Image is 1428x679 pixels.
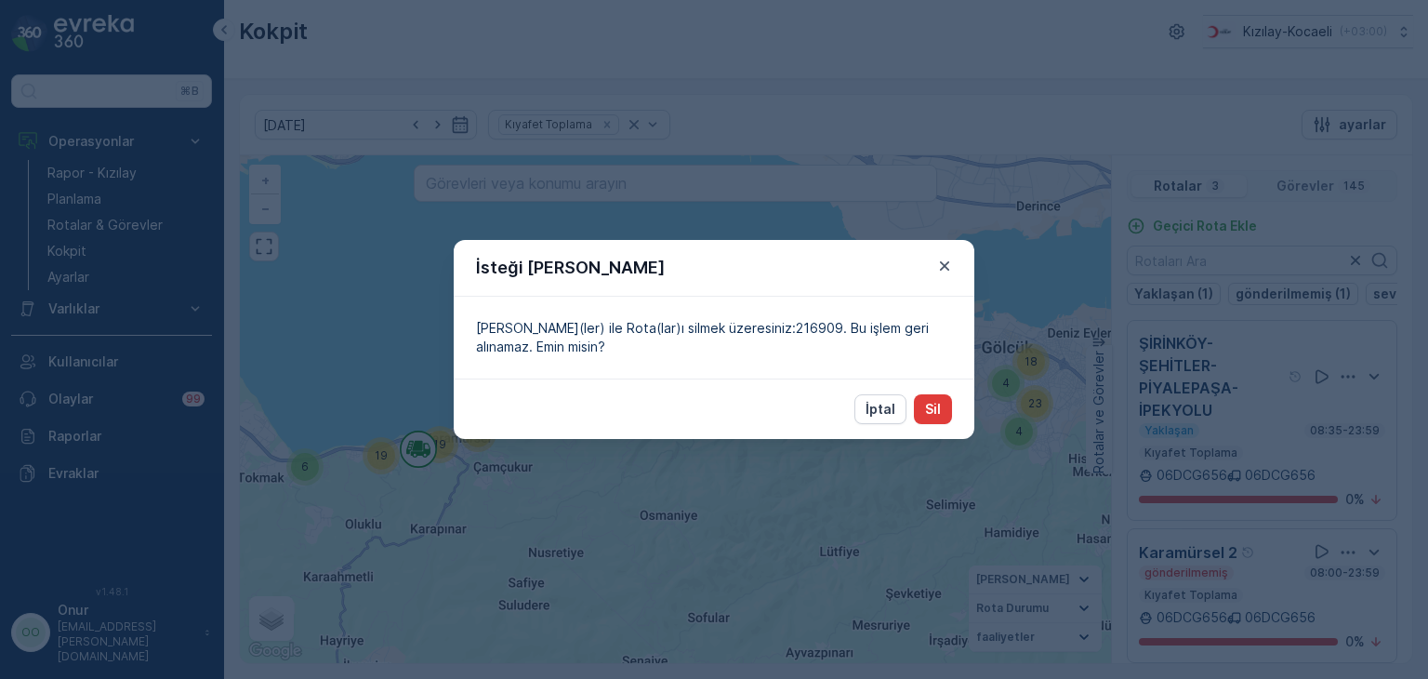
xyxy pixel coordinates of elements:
p: Sil [925,400,941,419]
p: İptal [866,400,895,419]
p: [PERSON_NAME](ler) ile Rota(lar)ı silmek üzeresiniz:216909. Bu işlem geri alınamaz. Emin misin? [476,319,952,356]
button: Sil [914,394,952,424]
button: İptal [854,394,906,424]
p: İsteği [PERSON_NAME] [476,255,665,281]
